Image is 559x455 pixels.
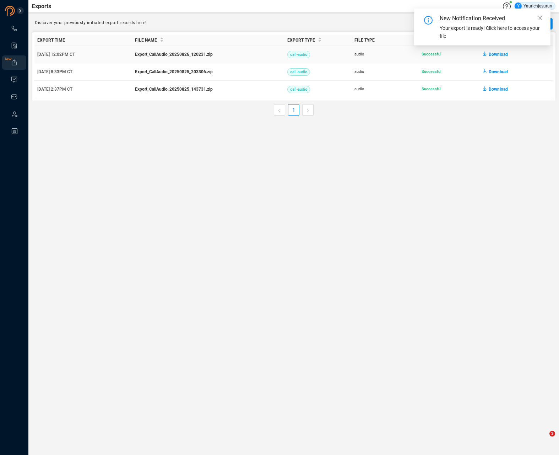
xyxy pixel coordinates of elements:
li: Next Page [302,104,314,116]
td: Export_CallAudio_20250826_120231.zip [132,46,284,63]
th: Export Time [34,35,132,46]
span: Successful [422,87,441,91]
li: Interactions [2,21,26,36]
span: close [538,16,543,21]
span: left [277,108,282,113]
td: Export_CallAudio_20250825_143731.zip [132,81,284,98]
button: Download [483,49,508,60]
span: Successful [422,69,441,74]
span: Exports [32,2,51,11]
span: caret-up [318,36,322,40]
span: Export Type [287,38,315,43]
li: Previous Page [274,104,285,116]
button: left [274,104,285,116]
button: Download [483,66,508,77]
span: 3 [549,431,555,437]
li: Exports [2,55,26,70]
div: New Notification Received [440,14,514,23]
td: Export_CallAudio_20250825_203306.zip [132,63,284,81]
li: Smart Reports [2,38,26,53]
span: caret-down [160,39,164,43]
td: audio [352,81,419,98]
span: [DATE] 8:33PM CT [37,69,72,74]
span: Successful [422,52,441,57]
span: info-circle [424,16,433,25]
iframe: Intercom live chat [535,431,552,448]
span: [DATE] 2:37PM CT [37,87,72,92]
li: Visuals [2,73,26,87]
span: Y [517,2,520,10]
span: [DATE] 12:02PM CT [37,52,75,57]
a: New! [11,59,18,66]
td: audio [352,46,419,63]
span: Download [489,84,508,95]
a: 1 [288,105,299,115]
span: right [306,108,310,113]
span: call-audio [287,68,310,76]
th: File Type [352,35,419,46]
span: caret-up [160,36,164,40]
span: Download [489,49,508,60]
li: Inbox [2,90,26,104]
div: Your export is ready! Click here to access your file [440,24,542,40]
span: caret-down [318,39,322,43]
div: Yaurichjesurun [515,2,552,10]
td: audio [352,63,419,81]
span: Download [489,66,508,77]
span: call-audio [287,86,310,93]
span: New! [5,52,12,66]
span: File Name [135,38,157,43]
button: right [302,104,314,116]
button: Download [483,84,508,95]
span: call-audio [287,51,310,58]
span: Discover your previously initiated export records here! [35,20,147,25]
img: prodigal-logo [5,6,44,16]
